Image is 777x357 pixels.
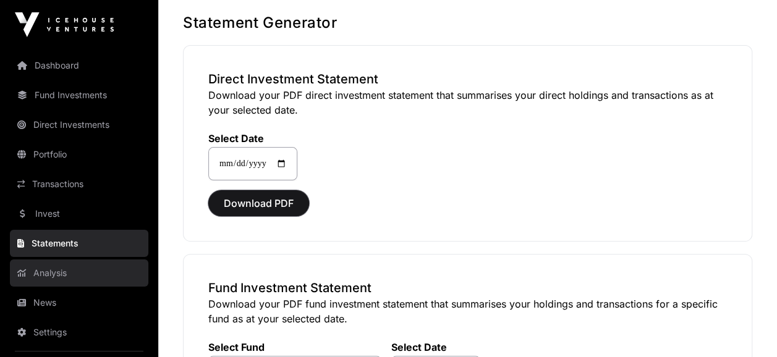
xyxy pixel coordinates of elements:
a: Direct Investments [10,111,148,138]
a: Invest [10,200,148,227]
span: Download PDF [224,196,294,211]
a: Fund Investments [10,82,148,109]
iframe: Chat Widget [715,298,777,357]
a: Transactions [10,170,148,198]
a: Dashboard [10,52,148,79]
a: Analysis [10,259,148,287]
label: Select Date [391,341,480,353]
label: Select Date [208,132,297,145]
h3: Direct Investment Statement [208,70,727,88]
h1: Statement Generator [183,13,752,33]
a: Portfolio [10,141,148,168]
a: Statements [10,230,148,257]
h3: Fund Investment Statement [208,279,727,296]
a: Download PDF [208,203,309,215]
a: Settings [10,319,148,346]
img: Icehouse Ventures Logo [15,12,114,37]
p: Download your PDF direct investment statement that summarises your direct holdings and transactio... [208,88,727,117]
p: Download your PDF fund investment statement that summarises your holdings and transactions for a ... [208,296,727,326]
label: Select Fund [208,341,381,353]
a: News [10,289,148,316]
button: Download PDF [208,190,309,216]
